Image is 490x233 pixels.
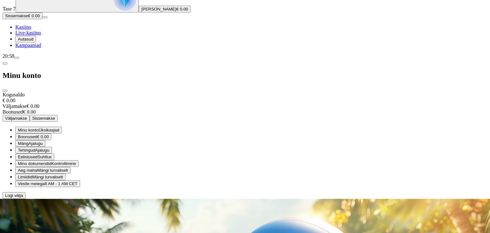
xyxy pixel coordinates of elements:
[3,12,42,19] button: Sissemakseplus icon€ 0.00
[15,127,62,133] button: user-circle iconMinu kontoÜksikasjad
[15,24,31,30] a: diamond iconKasiino
[15,30,41,35] a: poker-chip iconLive-kasiino
[15,42,41,48] span: Kampaaniad
[15,167,71,174] button: clock iconAeg mahaMängi turvaliselt
[15,30,41,35] span: Live-kasiino
[18,141,28,146] span: Mäng
[18,148,35,153] span: Tehingud
[15,140,45,147] button: history iconMängAjalugu
[42,16,48,18] button: menu
[37,168,68,173] span: Mängi turvaliselt
[3,109,23,115] span: Boonused
[15,147,52,154] button: transactions iconTehingudAjalugu
[15,133,51,140] button: smiley iconBoonused€ 0.00
[15,36,36,42] button: reward iconAutasud
[18,181,45,186] span: Vestle meiega
[18,134,37,139] span: Boonused
[176,7,188,11] span: € 0.00
[3,92,487,103] div: Kogusaldo
[139,6,191,12] button: [PERSON_NAME]€ 0.00
[15,180,80,187] button: headphones iconVestle meiega8 AM - 1 AM CET
[30,115,58,122] button: Sissemakse
[15,174,66,180] button: limits iconLimiididMängi turvaliselt
[15,24,31,30] span: Kasiino
[3,90,8,92] button: close
[38,154,52,159] span: Suhtlus
[32,116,55,121] span: Sissemakse
[35,148,49,153] span: Ajalugu
[3,115,30,122] button: Väljamakse
[15,42,41,48] a: gift-inverted iconKampaaniad
[3,103,487,109] div: € 0.00
[15,154,54,160] button: toggle iconEelistusedSuhtlus
[28,13,40,18] span: € 0.00
[18,154,38,159] span: Eelistused
[3,71,487,80] h2: Minu konto
[45,181,78,186] span: 8 AM - 1 AM CET
[5,193,23,198] span: Logi välja
[3,53,14,59] span: 20:58
[14,57,19,59] button: menu
[3,109,487,115] div: € 0.00
[28,141,42,146] span: Ajalugu
[18,161,51,166] span: Minu dokumendid
[32,175,63,179] span: Mängi turvaliselt
[37,134,49,139] span: € 0.00
[18,37,33,41] span: Autasud
[3,63,8,64] button: chevron-left icon
[39,128,59,132] span: Üksikasjad
[3,98,487,103] div: € 0.00
[3,6,16,11] span: Tase 7
[51,161,76,166] span: Kontrollimine
[15,160,78,167] button: document iconMinu dokumendidKontrollimine
[3,192,26,199] button: Logi välja
[5,13,28,18] span: Sissemakse
[18,175,32,179] span: Limiidid
[3,103,27,109] span: Väljamakse
[18,128,39,132] span: Minu konto
[18,168,37,173] span: Aeg maha
[5,116,27,121] span: Väljamakse
[141,7,176,11] span: [PERSON_NAME]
